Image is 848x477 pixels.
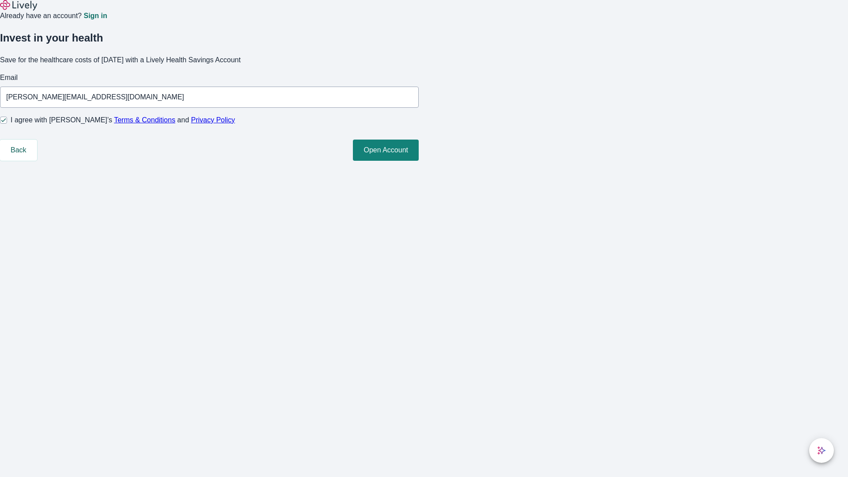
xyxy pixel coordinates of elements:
a: Privacy Policy [191,116,235,124]
a: Sign in [83,12,107,19]
span: I agree with [PERSON_NAME]’s and [11,115,235,125]
button: chat [809,438,834,463]
svg: Lively AI Assistant [817,446,826,455]
button: Open Account [353,140,419,161]
a: Terms & Conditions [114,116,175,124]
